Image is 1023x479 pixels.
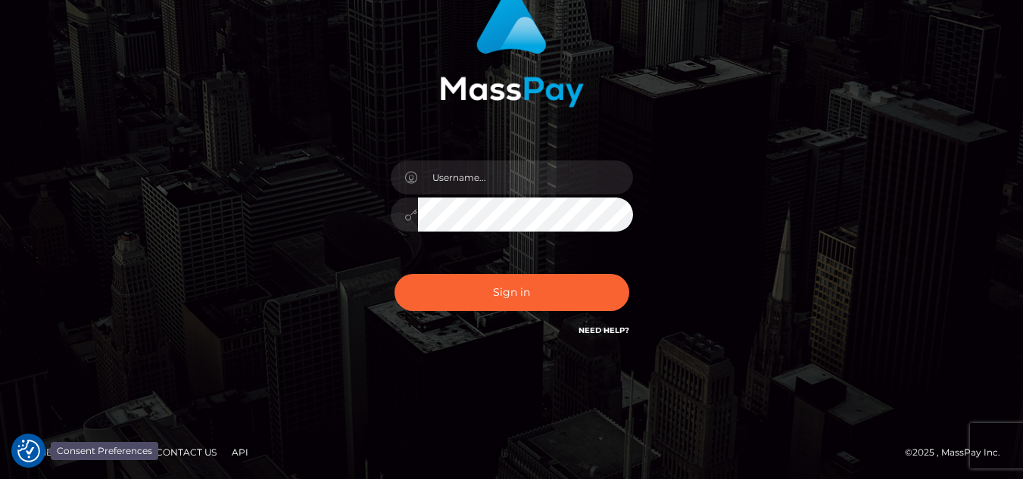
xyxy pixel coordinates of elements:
[150,440,223,464] a: Contact Us
[17,440,40,462] img: Revisit consent button
[905,444,1012,461] div: © 2025 , MassPay Inc.
[17,440,40,462] button: Consent Preferences
[418,160,633,194] input: Username...
[17,440,84,464] a: Homepage
[579,325,629,335] a: Need Help?
[395,274,629,311] button: Sign in
[226,440,254,464] a: API
[87,440,147,464] a: About Us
